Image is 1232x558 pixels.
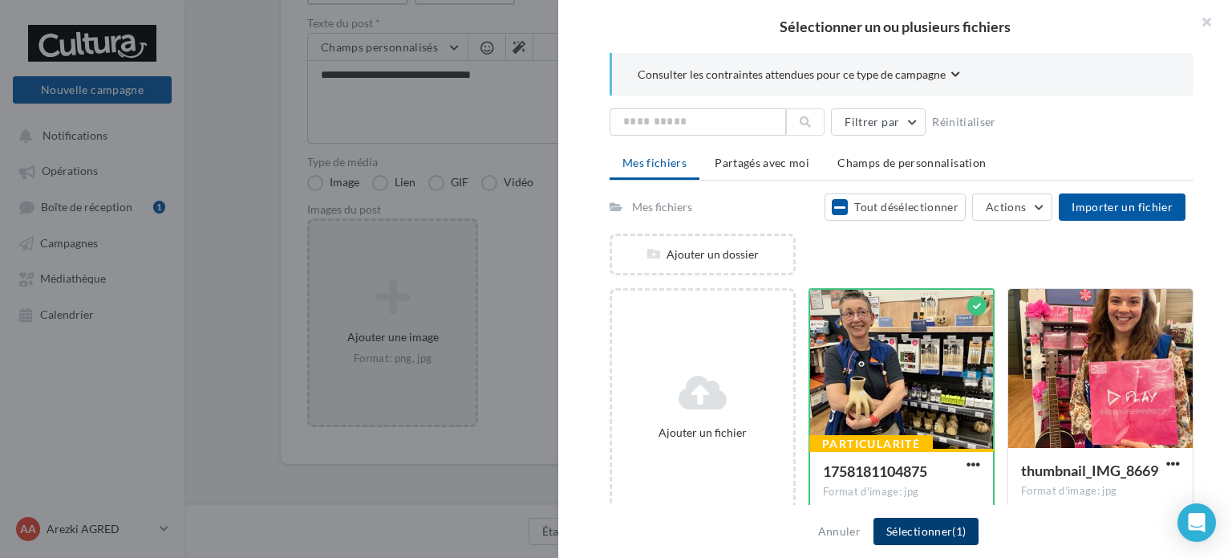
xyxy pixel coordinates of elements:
[972,193,1052,221] button: Actions
[1021,484,1180,499] div: Format d'image: jpg
[1059,193,1185,221] button: Importer un fichier
[952,524,966,538] span: (1)
[926,112,1003,132] button: Réinitialiser
[986,200,1026,214] span: Actions
[823,462,927,480] span: 1758181104875
[837,156,986,169] span: Champs de personnalisation
[1021,462,1158,479] span: thumbnail_IMG_8669
[809,435,933,453] div: Particularité
[638,66,960,86] button: Consulter les contraintes attendues pour ce type de campagne
[638,67,946,83] span: Consulter les contraintes attendues pour ce type de campagne
[618,425,787,441] div: Ajouter un fichier
[622,156,687,169] span: Mes fichiers
[823,485,980,499] div: Format d'image: jpg
[831,108,926,136] button: Filtrer par
[612,246,793,263] div: Ajouter un dossier
[715,156,809,169] span: Partagés avec moi
[812,522,867,541] button: Annuler
[1177,503,1216,542] div: Open Intercom Messenger
[1072,200,1173,214] span: Importer un fichier
[632,199,692,215] div: Mes fichiers
[873,518,979,545] button: Sélectionner(1)
[825,193,966,221] button: Tout désélectionner
[584,19,1206,34] h2: Sélectionner un ou plusieurs fichiers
